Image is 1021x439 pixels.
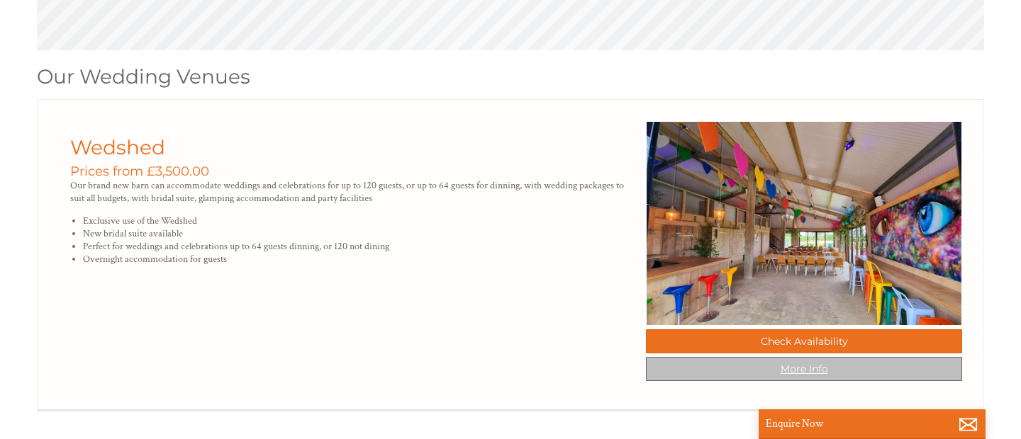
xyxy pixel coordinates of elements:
[646,121,962,326] img: 20220707_115637.original.jpg
[37,64,652,89] h1: Our Wedding Venues
[646,329,962,353] a: Check Availability
[646,357,962,381] a: More Info
[83,215,635,227] li: Exclusive use of the Wedshed
[83,227,635,240] li: New bridal suite available
[70,163,635,179] h3: Prices from £3,500.00
[766,416,978,431] p: Enquire Now
[70,179,635,205] p: Our brand new barn can accommodate weddings and celebrations for up to 120 guests, or up to 64 gu...
[70,135,165,159] a: Wedshed
[83,253,635,266] li: Overnight accommodation for guests
[83,240,635,253] li: Perfect for weddings and celebrations up to 64 guests dinning, or 120 not dining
